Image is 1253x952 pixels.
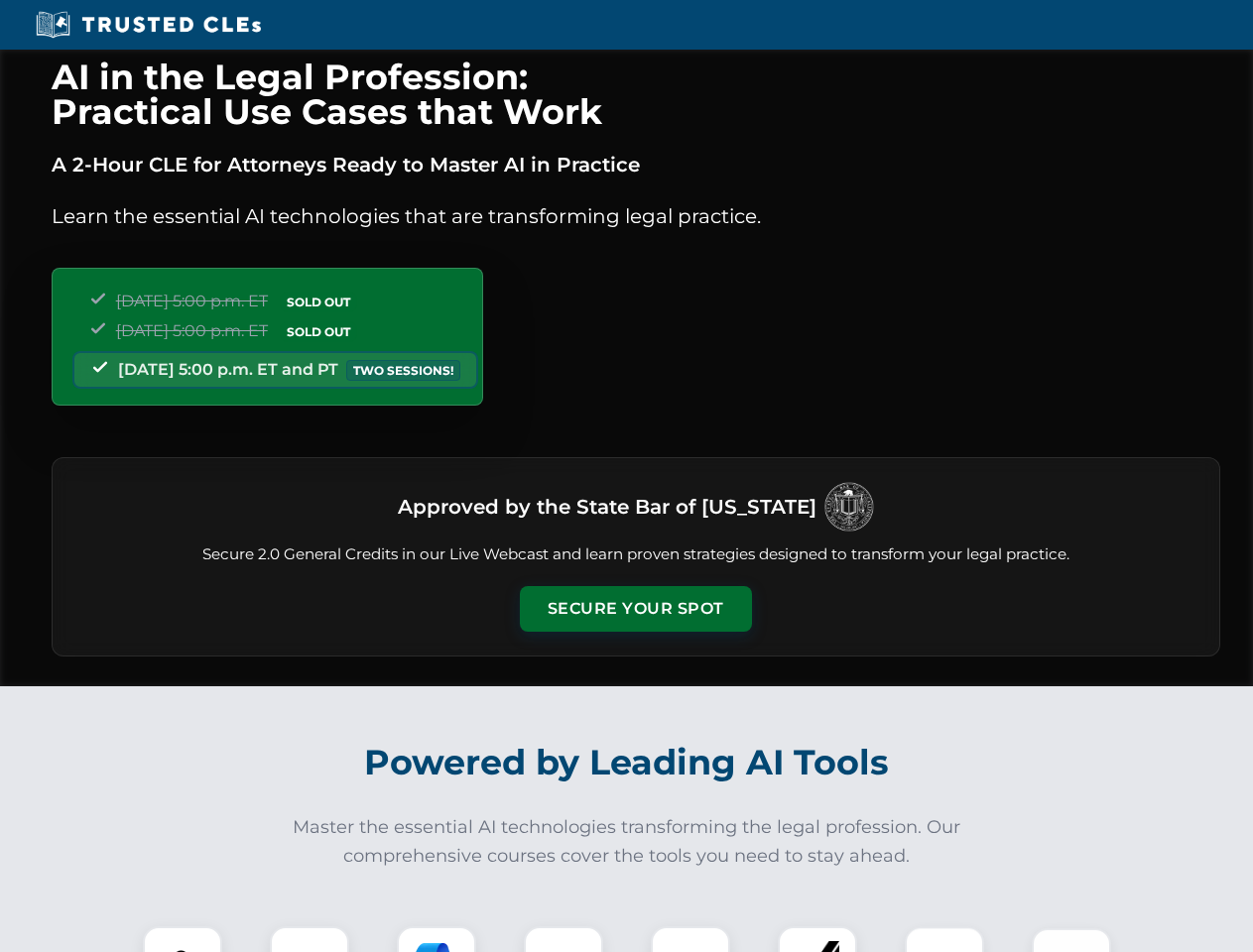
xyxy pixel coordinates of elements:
h3: Approved by the State Bar of [US_STATE] [398,489,816,525]
span: SOLD OUT [280,292,357,312]
p: Learn the essential AI technologies that are transforming legal practice. [52,200,1220,232]
p: Secure 2.0 General Credits in our Live Webcast and learn proven strategies designed to transform ... [76,543,1195,566]
p: A 2-Hour CLE for Attorneys Ready to Master AI in Practice [52,149,1220,180]
img: Trusted CLEs [30,10,267,40]
p: Master the essential AI technologies transforming the legal profession. Our comprehensive courses... [280,813,974,871]
h2: Powered by Leading AI Tools [77,728,1177,797]
img: Logo [824,482,874,532]
span: SOLD OUT [280,321,357,342]
span: [DATE] 5:00 p.m. ET [116,292,268,310]
h1: AI in the Legal Profession: Practical Use Cases that Work [52,59,1220,129]
button: Secure Your Spot [520,586,752,632]
span: [DATE] 5:00 p.m. ET [116,321,268,340]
